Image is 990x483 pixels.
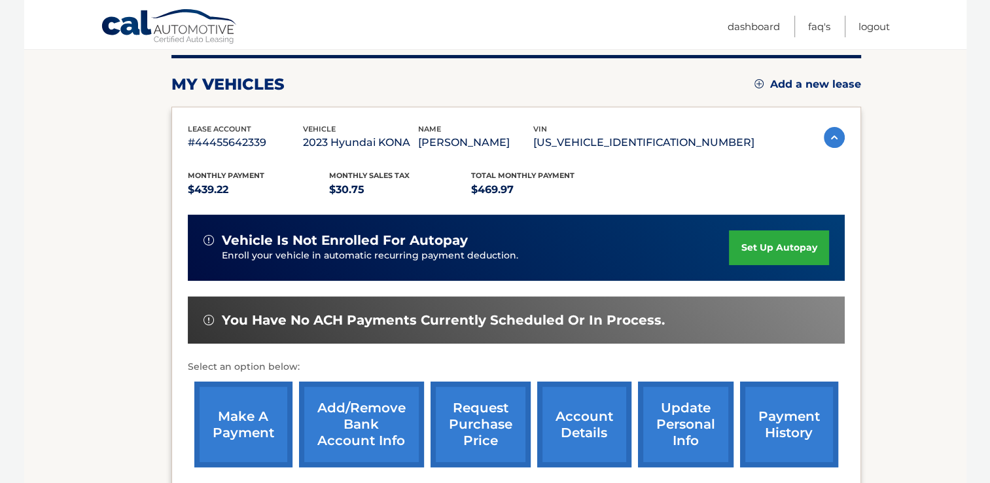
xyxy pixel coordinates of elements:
[533,134,754,152] p: [US_VEHICLE_IDENTIFICATION_NUMBER]
[188,359,845,375] p: Select an option below:
[418,124,441,134] span: name
[537,382,631,467] a: account details
[188,171,264,180] span: Monthly Payment
[471,181,613,199] p: $469.97
[418,134,533,152] p: [PERSON_NAME]
[824,127,845,148] img: accordion-active.svg
[203,315,214,325] img: alert-white.svg
[471,171,575,180] span: Total Monthly Payment
[740,382,838,467] a: payment history
[203,235,214,245] img: alert-white.svg
[222,232,468,249] span: vehicle is not enrolled for autopay
[858,16,890,37] a: Logout
[729,230,828,265] a: set up autopay
[101,9,238,46] a: Cal Automotive
[754,79,764,88] img: add.svg
[188,181,330,199] p: $439.22
[222,249,730,263] p: Enroll your vehicle in automatic recurring payment deduction.
[188,124,251,134] span: lease account
[194,382,292,467] a: make a payment
[329,171,410,180] span: Monthly sales Tax
[303,124,336,134] span: vehicle
[303,134,418,152] p: 2023 Hyundai KONA
[171,75,285,94] h2: my vehicles
[808,16,830,37] a: FAQ's
[754,78,861,91] a: Add a new lease
[431,382,531,467] a: request purchase price
[728,16,780,37] a: Dashboard
[299,382,424,467] a: Add/Remove bank account info
[188,134,303,152] p: #44455642339
[222,312,665,329] span: You have no ACH payments currently scheduled or in process.
[329,181,471,199] p: $30.75
[533,124,547,134] span: vin
[638,382,734,467] a: update personal info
